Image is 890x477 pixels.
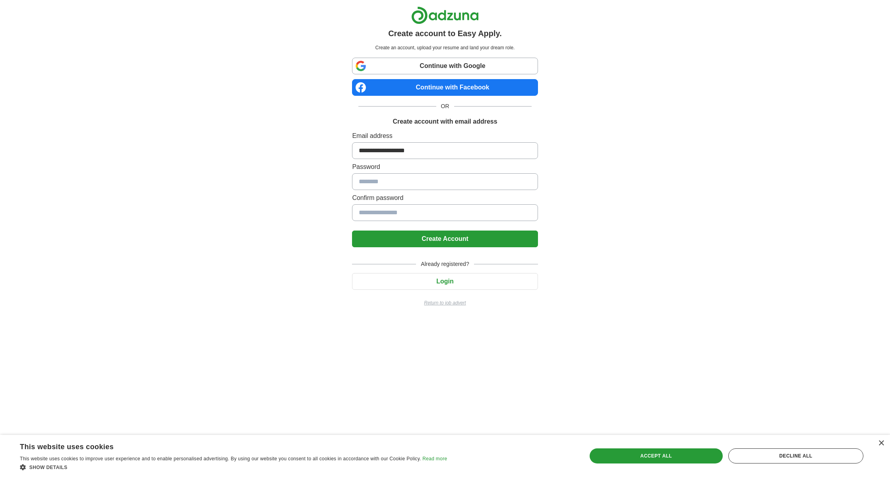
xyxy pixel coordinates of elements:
[393,117,497,126] h1: Create account with email address
[436,102,454,111] span: OR
[352,231,538,247] button: Create Account
[29,465,68,470] span: Show details
[878,440,884,446] div: Close
[422,456,447,461] a: Read more, opens a new window
[20,440,427,452] div: This website uses cookies
[352,162,538,172] label: Password
[352,278,538,285] a: Login
[352,193,538,203] label: Confirm password
[20,463,447,471] div: Show details
[388,27,502,39] h1: Create account to Easy Apply.
[352,58,538,74] a: Continue with Google
[416,260,474,268] span: Already registered?
[411,6,479,24] img: Adzuna logo
[352,131,538,141] label: Email address
[354,44,536,51] p: Create an account, upload your resume and land your dream role.
[590,448,723,463] div: Accept all
[728,448,863,463] div: Decline all
[352,273,538,290] button: Login
[352,299,538,306] a: Return to job advert
[352,79,538,96] a: Continue with Facebook
[20,456,421,461] span: This website uses cookies to improve user experience and to enable personalised advertising. By u...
